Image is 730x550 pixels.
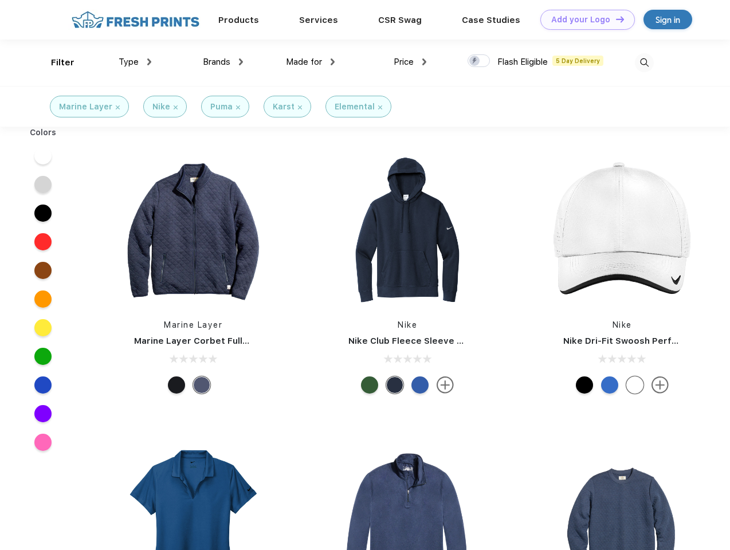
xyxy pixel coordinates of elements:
span: Brands [203,57,230,67]
img: more.svg [437,376,454,394]
img: dropdown.png [422,58,426,65]
a: Services [299,15,338,25]
div: Karst [273,101,295,113]
a: Nike Dri-Fit Swoosh Perforated Cap [563,336,721,346]
img: func=resize&h=266 [331,155,484,308]
a: Sign in [643,10,692,29]
a: CSR Swag [378,15,422,25]
a: Nike [613,320,632,329]
a: Nike Club Fleece Sleeve Swoosh Pullover Hoodie [348,336,563,346]
img: func=resize&h=266 [117,155,269,308]
div: Navy [193,376,210,394]
div: Puma [210,101,233,113]
img: more.svg [651,376,669,394]
img: desktop_search.svg [635,53,654,72]
div: Sign in [656,13,680,26]
img: dropdown.png [147,58,151,65]
img: dropdown.png [331,58,335,65]
div: Midnight Navy [386,376,403,394]
div: Black [168,376,185,394]
span: Type [119,57,139,67]
img: DT [616,16,624,22]
div: Black [576,376,593,394]
a: Products [218,15,259,25]
div: Marine Layer [59,101,112,113]
img: fo%20logo%202.webp [68,10,203,30]
div: Elemental [335,101,375,113]
img: filter_cancel.svg [236,105,240,109]
div: Blue Sapphire [601,376,618,394]
div: White [626,376,643,394]
img: filter_cancel.svg [174,105,178,109]
img: filter_cancel.svg [378,105,382,109]
img: dropdown.png [239,58,243,65]
div: Colors [21,127,65,139]
div: Game Royal [411,376,429,394]
div: Gorge Green [361,376,378,394]
img: filter_cancel.svg [116,105,120,109]
span: Made for [286,57,322,67]
img: filter_cancel.svg [298,105,302,109]
span: Price [394,57,414,67]
a: Nike [398,320,417,329]
div: Filter [51,56,74,69]
a: Marine Layer Corbet Full-Zip Jacket [134,336,293,346]
div: Nike [152,101,170,113]
img: func=resize&h=266 [546,155,698,308]
a: Marine Layer [164,320,222,329]
span: 5 Day Delivery [552,56,603,66]
div: Add your Logo [551,15,610,25]
span: Flash Eligible [497,57,548,67]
